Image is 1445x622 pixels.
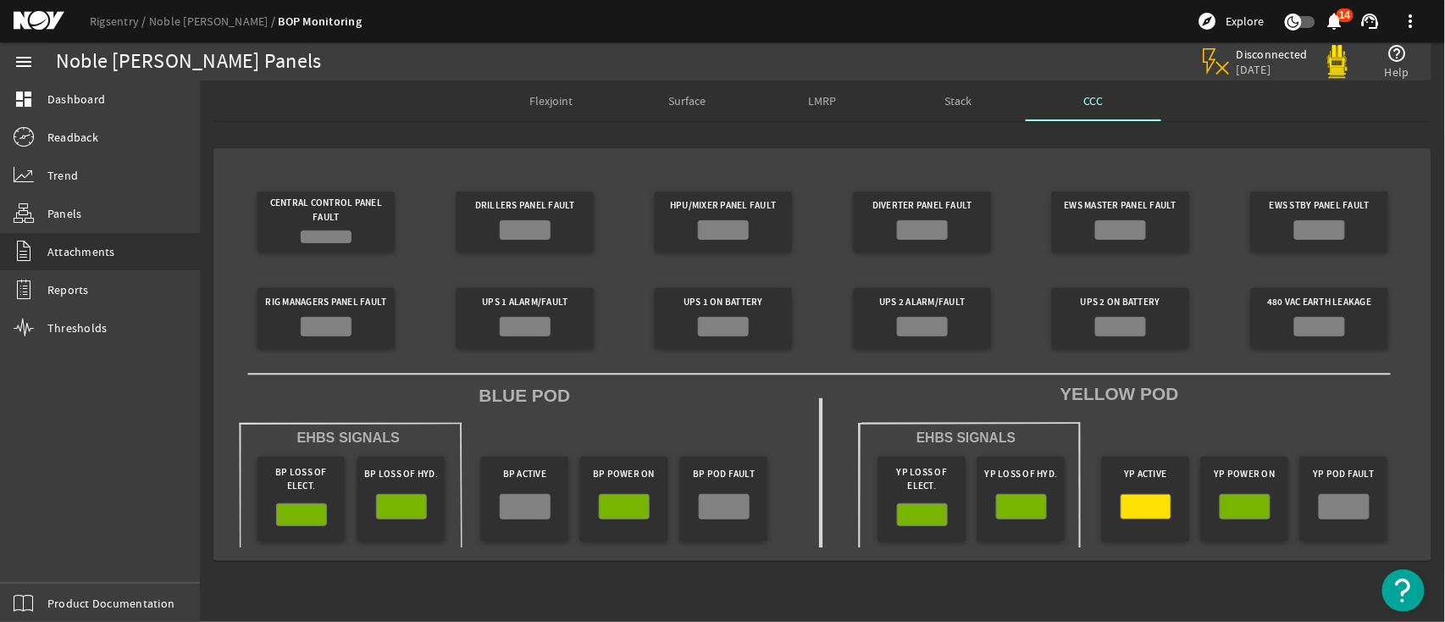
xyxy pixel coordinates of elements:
[1191,8,1271,35] button: Explore
[47,319,108,336] span: Thresholds
[47,129,98,146] span: Readback
[14,52,34,72] mat-icon: menu
[262,457,340,503] div: BP Loss of Elect.
[463,192,587,220] div: Drillers Panel Fault
[584,457,663,494] div: BP Power On
[1258,288,1381,317] div: 480 VAC Earth Leakage
[530,95,573,107] span: Flexjoint
[1391,1,1431,42] button: more_vert
[264,192,388,230] div: Central Control Panel Fault
[47,91,105,108] span: Dashboard
[684,457,763,494] div: BP Pod Fault
[279,14,363,30] a: BOP Monitoring
[1237,47,1309,62] span: Disconnected
[982,457,1060,494] div: YP Loss of Hyd.
[1237,62,1309,77] span: [DATE]
[662,192,785,220] div: HPU/Mixer Panel Fault
[47,281,89,298] span: Reports
[362,457,440,494] div: BP Loss of Hyd.
[14,89,34,109] mat-icon: dashboard
[1304,457,1383,494] div: YP Pod Fault
[485,457,564,494] div: BP Active
[1320,45,1354,79] img: Yellowpod.svg
[47,205,82,222] span: Panels
[1198,11,1218,31] mat-icon: explore
[944,95,972,107] span: Stack
[668,95,706,107] span: Surface
[1326,13,1343,31] button: 14
[1325,11,1345,31] mat-icon: notifications
[1382,569,1425,612] button: Open Resource Center
[463,288,587,317] div: UPS 1 Alarm/Fault
[1205,457,1284,494] div: YP Power On
[809,95,837,107] span: LMRP
[90,14,149,29] a: Rigsentry
[47,167,78,184] span: Trend
[56,53,322,70] div: Noble [PERSON_NAME] Panels
[1385,64,1409,81] span: Help
[47,595,174,612] span: Product Documentation
[861,192,984,220] div: Diverter Panel Fault
[264,288,388,317] div: Rig Managers Panel Fault
[883,457,961,503] div: YP Loss of Elect.
[1226,13,1265,30] span: Explore
[1360,11,1381,31] mat-icon: support_agent
[662,288,785,317] div: UPS 1 On Battery
[1059,192,1182,220] div: EWS Master Panel Fault
[149,14,279,29] a: Noble [PERSON_NAME]
[1258,192,1381,220] div: EWS STBY Panel Fault
[1083,95,1104,107] span: CCC
[861,288,984,317] div: UPS 2 Alarm/Fault
[1106,457,1185,494] div: YP Active
[1059,288,1182,317] div: UPS 2 On Battery
[47,243,115,260] span: Attachments
[1387,43,1408,64] mat-icon: help_outline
